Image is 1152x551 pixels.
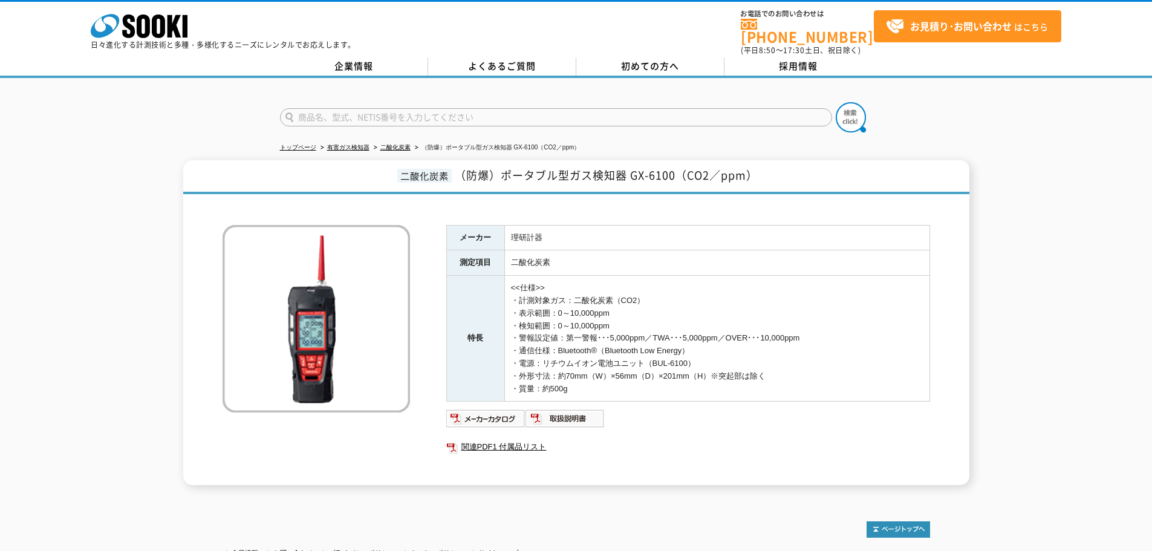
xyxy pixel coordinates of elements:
li: （防爆）ポータブル型ガス検知器 GX-6100（CO2／ppm） [412,142,581,154]
span: 17:30 [783,45,805,56]
td: 二酸化炭素 [504,250,929,276]
img: 取扱説明書 [526,409,605,428]
p: 日々進化する計測技術と多種・多様化するニーズにレンタルでお応えします。 [91,41,356,48]
a: [PHONE_NUMBER] [741,19,874,44]
a: よくあるご質問 [428,57,576,76]
a: 二酸化炭素 [380,144,411,151]
th: メーカー [446,225,504,250]
a: 企業情報 [280,57,428,76]
td: <<仕様>> ・計測対象ガス：二酸化炭素（CO2） ・表示範囲：0～10,000ppm ・検知範囲：0～10,000ppm ・警報設定値：第一警報･･･5,000ppm／TWA･･･5,000p... [504,276,929,402]
span: （防爆）ポータブル型ガス検知器 GX-6100（CO2／ppm） [455,167,758,183]
img: メーカーカタログ [446,409,526,428]
a: 採用情報 [724,57,873,76]
a: 初めての方へ [576,57,724,76]
img: （防爆）ポータブル型ガス検知器 GX-6100（CO2／ppm） [223,225,410,412]
input: 商品名、型式、NETIS番号を入力してください [280,108,832,126]
td: 理研計器 [504,225,929,250]
th: 測定項目 [446,250,504,276]
strong: お見積り･お問い合わせ [910,19,1012,33]
img: btn_search.png [836,102,866,132]
span: 8:50 [759,45,776,56]
span: はこちら [886,18,1048,36]
a: 取扱説明書 [526,417,605,426]
a: トップページ [280,144,316,151]
a: 関連PDF1 付属品リスト [446,439,930,455]
img: トップページへ [867,521,930,538]
th: 特長 [446,276,504,402]
span: 二酸化炭素 [397,169,452,183]
a: 有害ガス検知器 [327,144,369,151]
a: お見積り･お問い合わせはこちら [874,10,1061,42]
span: お電話でのお問い合わせは [741,10,874,18]
span: (平日 ～ 土日、祝日除く) [741,45,861,56]
span: 初めての方へ [621,59,679,73]
a: メーカーカタログ [446,417,526,426]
